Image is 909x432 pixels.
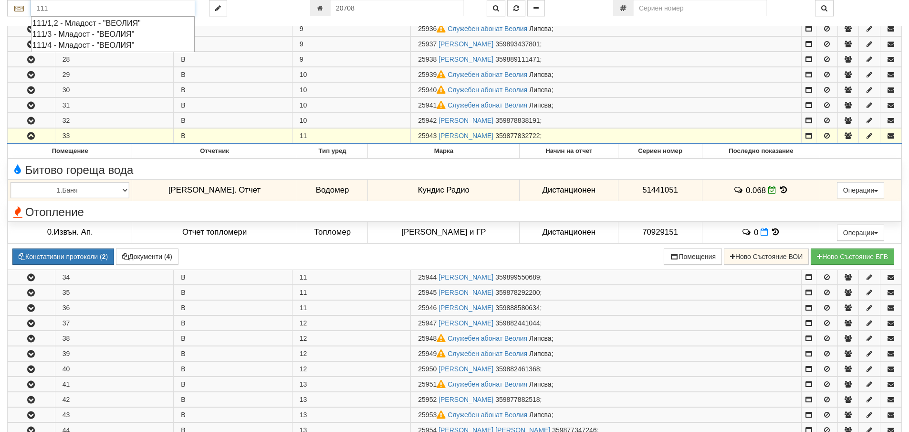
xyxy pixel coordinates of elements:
span: Партида № [418,319,437,327]
td: ; [411,113,802,128]
span: Липсва [529,350,552,357]
td: ; [411,22,802,36]
td: 38 [55,331,174,346]
td: В [174,270,293,284]
span: 12 [300,365,307,373]
span: Партида № [418,350,448,357]
span: 70929151 [642,227,678,237]
th: Тип уред [297,144,368,159]
td: ; [411,377,802,391]
span: Липсва [529,101,552,109]
td: ; [411,83,802,97]
span: 9 [300,55,303,63]
a: [PERSON_NAME] [439,117,493,124]
td: ; [411,392,802,407]
span: Партида № [418,71,448,78]
span: Партида № [418,132,437,140]
span: 13 [300,380,307,388]
span: 0.068 [746,185,766,194]
td: ; [411,331,802,346]
span: 359878838191 [495,117,540,124]
td: В [174,113,293,128]
button: Документи (4) [116,248,178,265]
span: 10 [300,101,307,109]
td: 30 [55,83,174,97]
span: 11 [300,289,307,296]
td: Дистанционен [520,221,618,243]
a: Служебен абонат Веолия [448,411,527,419]
button: Новo Състояние БГВ [811,248,894,265]
th: Помещение [8,144,132,159]
span: Отчет топломери [182,227,247,237]
td: ; [411,346,802,361]
td: В [174,52,293,67]
i: Нов Отчет към 30/09/2025 [761,228,768,236]
span: 359888580634 [495,304,540,312]
span: 359893437801 [495,40,540,48]
a: Служебен абонат Веолия [448,380,527,388]
span: 9 [300,40,303,48]
a: Служебен абонат Веолия [448,101,527,109]
th: Отчетник [132,144,297,159]
span: 12 [300,350,307,357]
span: Партида № [418,40,437,48]
span: [PERSON_NAME]. Отчет [168,185,261,194]
td: В [174,361,293,376]
td: В [174,315,293,330]
td: В [174,331,293,346]
td: ; [411,315,802,330]
b: 2 [102,253,106,260]
td: 36 [55,300,174,315]
a: Служебен абонат Веолия [448,86,527,94]
span: Битово гореща вода [10,164,133,176]
a: [PERSON_NAME] [439,396,493,403]
a: [PERSON_NAME] [439,132,493,140]
span: Отопление [10,206,84,218]
td: ; [411,407,802,422]
td: 28 [55,52,174,67]
td: В [174,67,293,82]
span: 12 [300,319,307,327]
td: 43 [55,407,174,422]
a: [PERSON_NAME] [439,273,493,281]
td: Топломер [297,221,368,243]
td: ; [411,129,802,144]
span: 359878292200 [495,289,540,296]
a: Служебен абонат Веолия [448,335,527,342]
td: Кундис Радио [368,179,520,201]
div: 111/1,2 - Младост - "ВЕОЛИЯ" [32,18,193,29]
td: В [174,98,293,113]
span: История на показанията [778,185,789,194]
td: Водомер [297,179,368,201]
span: 10 [300,71,307,78]
span: Партида № [418,304,437,312]
span: 9 [300,25,303,32]
span: 10 [300,117,307,124]
button: Операции [837,182,885,198]
th: Марка [368,144,520,159]
span: Липсва [529,71,552,78]
td: В [174,83,293,97]
td: 37 [55,315,174,330]
span: Липсва [529,411,552,419]
button: Помещения [664,248,722,265]
span: 13 [300,411,307,419]
td: 42 [55,392,174,407]
span: Липсва [529,25,552,32]
span: Партида № [418,273,437,281]
td: В [174,129,293,144]
span: 359877832722 [495,132,540,140]
span: Партида № [418,86,448,94]
td: ; [411,270,802,284]
span: Партида № [418,25,448,32]
td: ; [411,300,802,315]
span: Партида № [418,365,437,373]
td: ; [411,98,802,113]
span: 11 [300,132,307,140]
span: 359882441044 [495,319,540,327]
td: В [174,22,293,36]
span: История на показанията [771,227,781,237]
td: В [174,285,293,300]
td: ; [411,37,802,52]
td: В [174,392,293,407]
